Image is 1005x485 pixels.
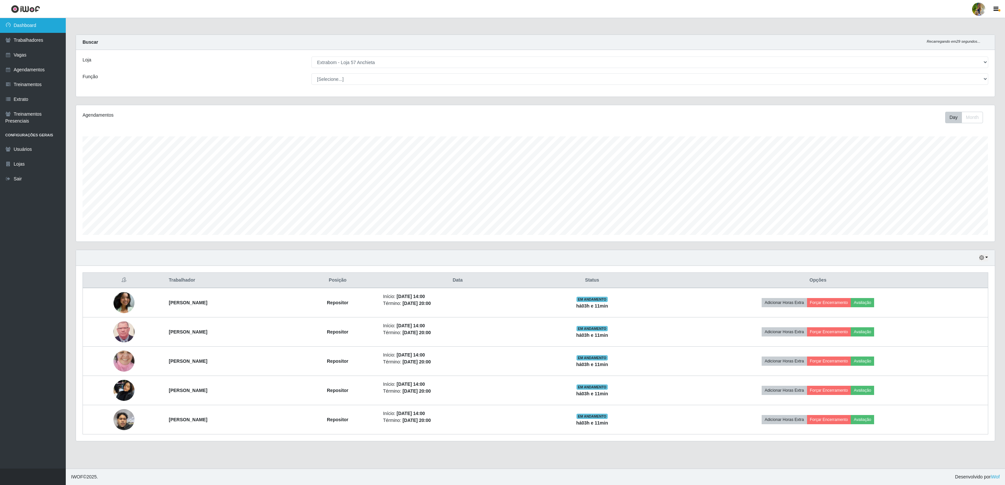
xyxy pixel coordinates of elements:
[383,388,532,395] li: Término:
[397,323,425,328] time: [DATE] 14:00
[397,381,425,387] time: [DATE] 14:00
[397,294,425,299] time: [DATE] 14:00
[113,318,135,346] img: 1750202852235.jpeg
[397,352,425,358] time: [DATE] 14:00
[403,418,431,423] time: [DATE] 20:00
[945,112,983,123] div: First group
[955,473,1000,480] span: Desenvolvido por
[169,300,207,305] strong: [PERSON_NAME]
[113,342,135,380] img: 1753380554375.jpeg
[851,357,874,366] button: Avaliação
[762,357,807,366] button: Adicionar Horas Extra
[576,303,608,309] strong: há 03 h e 11 min
[403,359,431,364] time: [DATE] 20:00
[403,301,431,306] time: [DATE] 20:00
[851,415,874,424] button: Avaliação
[807,386,851,395] button: Forçar Encerramento
[576,326,608,331] span: EM ANDAMENTO
[807,415,851,424] button: Forçar Encerramento
[83,57,91,63] label: Loja
[576,420,608,426] strong: há 03 h e 11 min
[762,415,807,424] button: Adicionar Horas Extra
[113,292,135,313] img: 1748893020398.jpeg
[397,411,425,416] time: [DATE] 14:00
[807,327,851,336] button: Forçar Encerramento
[945,112,988,123] div: Toolbar with button groups
[379,273,536,288] th: Data
[762,327,807,336] button: Adicionar Horas Extra
[536,273,648,288] th: Status
[576,384,608,390] span: EM ANDAMENTO
[327,329,348,335] strong: Repositor
[83,112,454,119] div: Agendamentos
[169,388,207,393] strong: [PERSON_NAME]
[383,300,532,307] li: Término:
[83,73,98,80] label: Função
[169,358,207,364] strong: [PERSON_NAME]
[576,391,608,396] strong: há 03 h e 11 min
[327,358,348,364] strong: Repositor
[327,300,348,305] strong: Repositor
[165,273,296,288] th: Trabalhador
[576,414,608,419] span: EM ANDAMENTO
[113,376,135,404] img: 1755522333541.jpeg
[169,417,207,422] strong: [PERSON_NAME]
[945,112,962,123] button: Day
[71,473,98,480] span: © 2025 .
[576,355,608,360] span: EM ANDAMENTO
[383,322,532,329] li: Início:
[807,298,851,307] button: Forçar Encerramento
[762,386,807,395] button: Adicionar Horas Extra
[927,39,980,43] i: Recarregando em 29 segundos...
[383,352,532,358] li: Início:
[851,386,874,395] button: Avaliação
[576,297,608,302] span: EM ANDAMENTO
[169,329,207,335] strong: [PERSON_NAME]
[962,112,983,123] button: Month
[383,417,532,424] li: Término:
[383,293,532,300] li: Início:
[762,298,807,307] button: Adicionar Horas Extra
[327,417,348,422] strong: Repositor
[383,410,532,417] li: Início:
[576,362,608,367] strong: há 03 h e 11 min
[383,358,532,365] li: Término:
[383,329,532,336] li: Término:
[403,330,431,335] time: [DATE] 20:00
[11,5,40,13] img: CoreUI Logo
[296,273,379,288] th: Posição
[648,273,988,288] th: Opções
[807,357,851,366] button: Forçar Encerramento
[83,39,98,45] strong: Buscar
[576,333,608,338] strong: há 03 h e 11 min
[851,298,874,307] button: Avaliação
[327,388,348,393] strong: Repositor
[71,474,83,479] span: IWOF
[403,388,431,394] time: [DATE] 20:00
[851,327,874,336] button: Avaliação
[113,405,135,433] img: 1757116559947.jpeg
[383,381,532,388] li: Início:
[991,474,1000,479] a: iWof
